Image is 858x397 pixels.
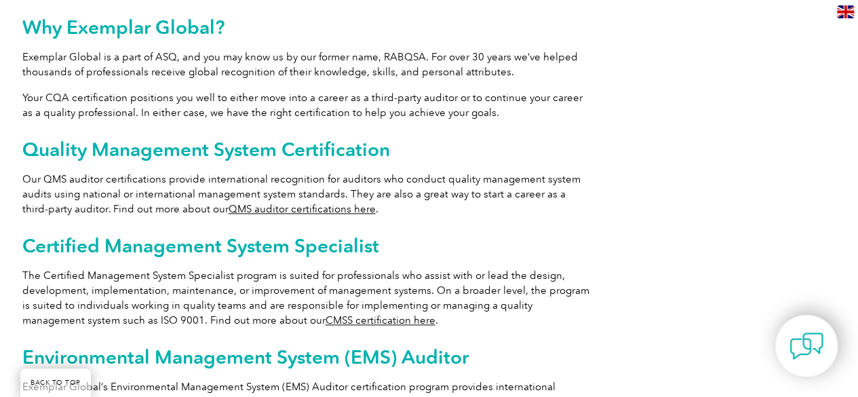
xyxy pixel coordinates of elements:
p: The Certified Management System Specialist program is suited for professionals who assist with or... [22,268,592,328]
h2: Quality Management System Certification [22,138,592,160]
h2: Environmental Management System (EMS) Auditor [22,346,592,368]
p: Our QMS auditor certifications provide international recognition for auditors who conduct quality... [22,172,592,216]
p: Your CQA certification positions you well to either move into a career as a third-party auditor o... [22,90,592,120]
a: QMS auditor certifications here [229,203,376,215]
h2: Certified Management System Specialist [22,235,592,257]
img: contact-chat.png [789,329,823,363]
a: BACK TO TOP [20,368,91,397]
a: CMSS certification here [326,314,435,326]
h2: Why Exemplar Global? [22,16,592,38]
p: Exemplar Global is a part of ASQ, and you may know us by our former name, RABQSA. For over 30 yea... [22,50,592,79]
img: en [837,5,854,18]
